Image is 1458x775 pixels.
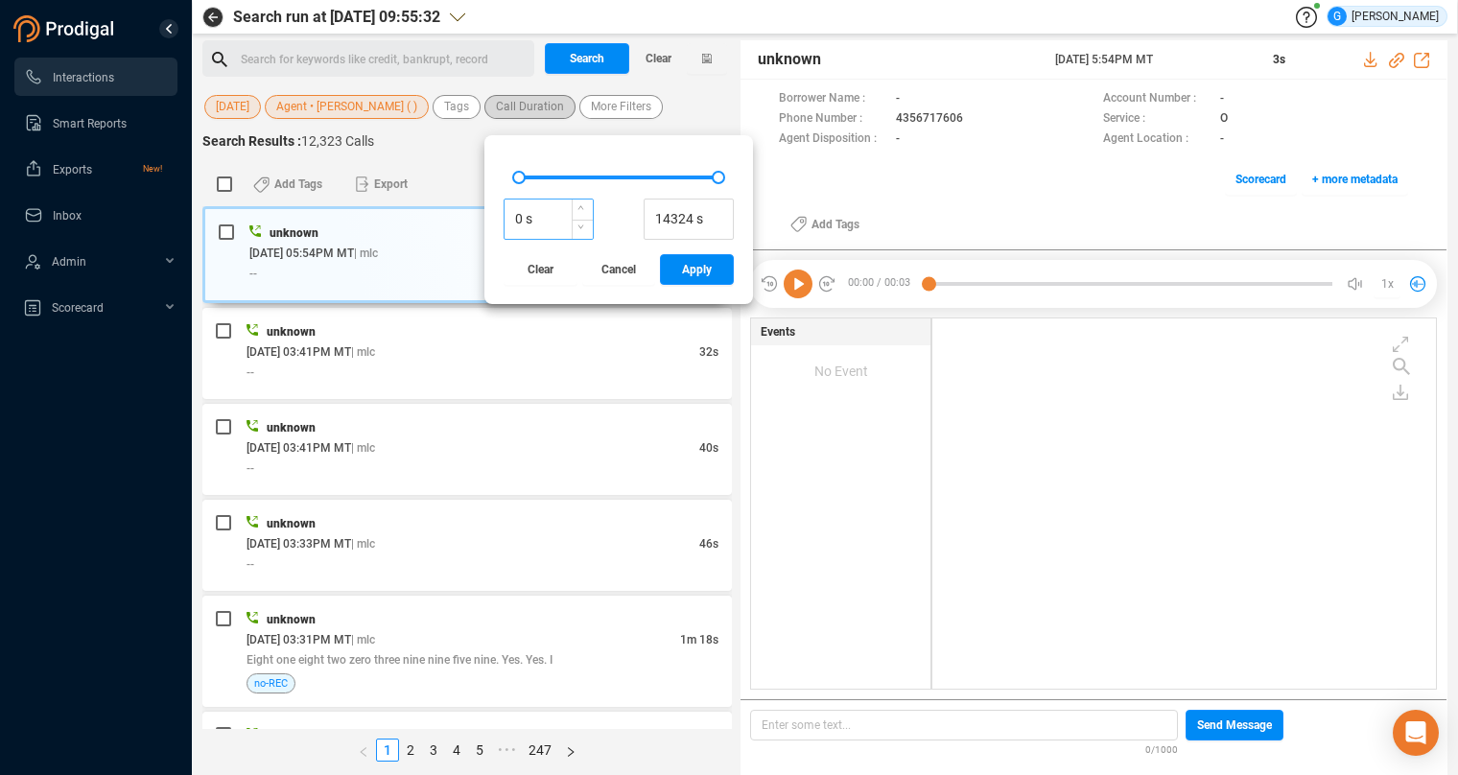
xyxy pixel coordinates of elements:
li: 3 [422,739,445,762]
span: unknown [267,325,316,339]
li: 247 [522,739,558,762]
span: [DATE] 03:41PM MT [247,345,351,359]
a: 1 [377,740,398,761]
span: Add Tags [811,209,859,240]
span: Inbox [53,209,82,223]
span: left [358,746,369,758]
span: Scorecard [52,301,104,315]
div: grid [942,323,1436,687]
span: Phone Number : [779,109,886,129]
span: Borrower Name : [779,89,886,109]
span: no-REC [254,674,288,693]
span: Account Number : [1103,89,1211,109]
li: 2 [399,739,422,762]
span: More Filters [591,95,651,119]
span: [DATE] 03:31PM MT [247,633,351,646]
span: Scorecard [1235,164,1286,195]
button: Call Duration [484,95,576,119]
button: Tags [433,95,481,119]
span: 32s [699,345,718,359]
span: Exports [53,163,92,176]
span: Search run at [DATE] 09:55:32 [233,6,440,29]
span: right [565,746,576,758]
span: unknown [267,613,316,626]
button: left [351,739,376,762]
li: Smart Reports [14,104,177,142]
button: Clear [504,254,577,285]
span: unknown [267,421,316,434]
span: | mlc [351,441,375,455]
span: [DATE] 05:54PM MT [249,247,354,260]
a: Smart Reports [24,104,162,142]
li: 4 [445,739,468,762]
span: -- [247,365,254,379]
span: 1m 18s [680,633,718,646]
span: [DATE] [216,95,249,119]
span: | mlc [351,345,375,359]
span: 1x [1381,269,1394,299]
span: -- [247,557,254,571]
span: up [577,204,589,216]
span: O [1220,109,1228,129]
span: | mlc [354,247,378,260]
li: Interactions [14,58,177,96]
span: Agent • [PERSON_NAME] ( ) [276,95,417,119]
span: 4356717606 [896,109,963,129]
span: Call Duration [496,95,564,119]
span: + more metadata [1312,164,1398,195]
button: Export [343,169,419,200]
button: More Filters [579,95,663,119]
span: unknown [270,226,318,240]
button: 1x [1374,270,1400,297]
span: Search [570,43,604,74]
span: Admin [52,255,86,269]
span: G [1333,7,1341,26]
button: Search [545,43,629,74]
span: | mlc [351,633,375,646]
span: 3s [1273,53,1285,66]
a: Interactions [24,58,162,96]
span: [DATE] 03:41PM MT [247,441,351,455]
div: [PERSON_NAME] [1328,7,1439,26]
div: Open Intercom Messenger [1393,710,1439,756]
span: | mlc [351,537,375,551]
span: Events [761,323,795,341]
li: 1 [376,739,399,762]
span: unknown [758,48,821,71]
div: No Event [751,345,930,397]
button: Add Tags [242,169,334,200]
button: Scorecard [1225,164,1297,195]
span: Cancel [601,254,636,285]
span: Export [374,169,408,200]
span: Increase Value [573,200,593,220]
button: Send Message [1186,710,1283,740]
button: Cancel [582,254,656,285]
div: unknown[DATE] 03:31PM MT| mlc1m 18sEight one eight two zero three nine nine five nine. Yes. Yes. ... [202,596,732,707]
span: 40s [699,441,718,455]
span: Search Results : [202,133,301,149]
span: -- [249,267,257,280]
span: Service : [1103,109,1211,129]
span: Agent Disposition : [779,129,886,150]
span: - [896,129,900,150]
span: 46s [699,537,718,551]
div: unknown[DATE] 03:41PM MT| mlc32s-- [202,308,732,399]
span: - [896,89,900,109]
span: Agent Location : [1103,129,1211,150]
a: 2 [400,740,421,761]
span: Clear [646,43,671,74]
button: Agent • [PERSON_NAME] ( ) [265,95,429,119]
div: unknown[DATE] 05:54PM MT| mlc3s-- [202,206,732,303]
button: Add Tags [779,209,871,240]
a: Inbox [24,196,162,234]
span: Eight one eight two zero three nine nine five nine. Yes. Yes. I [247,653,553,667]
button: Clear [629,43,687,74]
span: Smart Reports [53,117,127,130]
li: Exports [14,150,177,188]
span: - [1220,129,1224,150]
span: Add Tags [274,169,322,200]
li: Next Page [558,739,583,762]
span: - [1220,89,1224,109]
span: Clear [528,254,553,285]
li: Next 5 Pages [491,739,522,762]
